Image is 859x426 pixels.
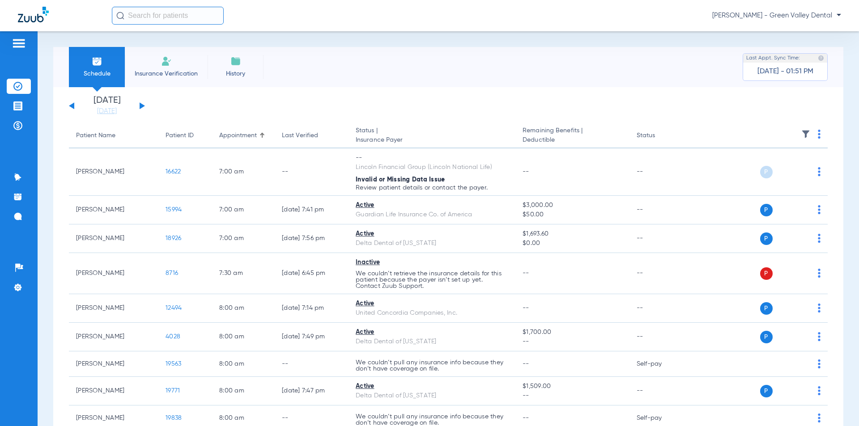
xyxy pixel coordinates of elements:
[629,351,690,377] td: Self-pay
[275,377,349,405] td: [DATE] 7:47 PM
[760,166,773,178] span: P
[166,270,178,276] span: 8716
[212,253,275,294] td: 7:30 AM
[814,383,859,426] iframe: Chat Widget
[818,205,821,214] img: group-dot-blue.svg
[69,148,158,196] td: [PERSON_NAME]
[69,351,158,377] td: [PERSON_NAME]
[523,239,622,248] span: $0.00
[356,328,508,337] div: Active
[69,323,158,351] td: [PERSON_NAME]
[212,196,275,224] td: 7:00 AM
[349,123,515,148] th: Status |
[212,224,275,253] td: 7:00 AM
[76,131,151,140] div: Patient Name
[760,302,773,315] span: P
[818,304,821,312] img: group-dot-blue.svg
[356,337,508,346] div: Delta Dental of [US_STATE]
[523,270,529,276] span: --
[746,54,800,63] span: Last Appt. Sync Time:
[69,294,158,323] td: [PERSON_NAME]
[629,196,690,224] td: --
[76,131,115,140] div: Patient Name
[356,210,508,219] div: Guardian Life Insurance Co. of America
[523,210,622,219] span: $50.00
[818,234,821,243] img: group-dot-blue.svg
[275,224,349,253] td: [DATE] 7:56 PM
[757,67,813,76] span: [DATE] - 01:51 PM
[18,7,49,22] img: Zuub Logo
[356,185,508,191] p: Review patient details or contact the payer.
[166,333,180,340] span: 4028
[230,56,241,67] img: History
[80,107,134,116] a: [DATE]
[801,130,810,139] img: filter.svg
[515,123,629,148] th: Remaining Benefits |
[523,201,622,210] span: $3,000.00
[219,131,268,140] div: Appointment
[275,351,349,377] td: --
[356,135,508,145] span: Insurance Payer
[212,294,275,323] td: 8:00 AM
[356,308,508,318] div: United Concordia Companies, Inc.
[629,294,690,323] td: --
[818,359,821,368] img: group-dot-blue.svg
[523,361,529,367] span: --
[629,224,690,253] td: --
[523,305,529,311] span: --
[356,299,508,308] div: Active
[818,167,821,176] img: group-dot-blue.svg
[212,377,275,405] td: 8:00 AM
[12,38,26,49] img: hamburger-icon
[80,96,134,116] li: [DATE]
[629,148,690,196] td: --
[356,382,508,391] div: Active
[629,377,690,405] td: --
[275,253,349,294] td: [DATE] 6:45 PM
[275,148,349,196] td: --
[760,331,773,343] span: P
[523,415,529,421] span: --
[356,201,508,210] div: Active
[166,131,205,140] div: Patient ID
[356,163,508,172] div: Lincoln Financial Group (Lincoln National Life)
[282,131,318,140] div: Last Verified
[161,56,172,67] img: Manual Insurance Verification
[166,388,180,394] span: 19771
[132,69,201,78] span: Insurance Verification
[282,131,341,140] div: Last Verified
[116,12,124,20] img: Search Icon
[166,361,181,367] span: 19563
[212,323,275,351] td: 8:00 AM
[166,131,194,140] div: Patient ID
[523,382,622,391] span: $1,509.00
[356,258,508,267] div: Inactive
[275,294,349,323] td: [DATE] 7:14 PM
[356,229,508,239] div: Active
[356,391,508,401] div: Delta Dental of [US_STATE]
[69,377,158,405] td: [PERSON_NAME]
[760,204,773,216] span: P
[166,305,182,311] span: 12494
[818,332,821,341] img: group-dot-blue.svg
[629,323,690,351] td: --
[818,269,821,278] img: group-dot-blue.svg
[166,207,182,213] span: 15994
[712,11,841,20] span: [PERSON_NAME] - Green Valley Dental
[112,7,224,25] input: Search for patients
[275,323,349,351] td: [DATE] 7:49 PM
[356,413,508,426] p: We couldn’t pull any insurance info because they don’t have coverage on file.
[69,224,158,253] td: [PERSON_NAME]
[523,337,622,346] span: --
[629,123,690,148] th: Status
[523,229,622,239] span: $1,693.60
[212,148,275,196] td: 7:00 AM
[356,177,445,183] span: Invalid or Missing Data Issue
[76,69,118,78] span: Schedule
[760,232,773,245] span: P
[166,415,182,421] span: 19838
[275,196,349,224] td: [DATE] 7:41 PM
[818,130,821,139] img: group-dot-blue.svg
[69,253,158,294] td: [PERSON_NAME]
